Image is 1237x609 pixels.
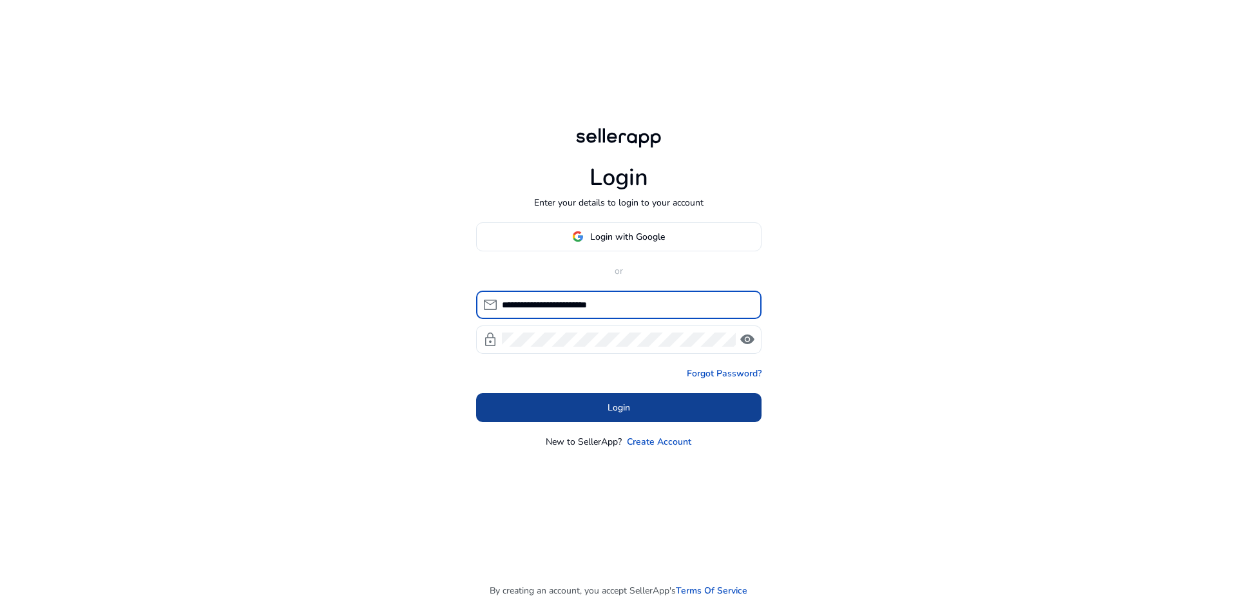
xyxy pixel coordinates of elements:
button: Login with Google [476,222,762,251]
p: or [476,264,762,278]
h1: Login [590,164,648,191]
span: lock [483,332,498,347]
p: New to SellerApp? [546,435,622,449]
a: Create Account [627,435,691,449]
a: Forgot Password? [687,367,762,380]
p: Enter your details to login to your account [534,196,704,209]
span: Login with Google [590,230,665,244]
button: Login [476,393,762,422]
span: mail [483,297,498,313]
span: visibility [740,332,755,347]
span: Login [608,401,630,414]
img: google-logo.svg [572,231,584,242]
a: Terms Of Service [676,584,747,597]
